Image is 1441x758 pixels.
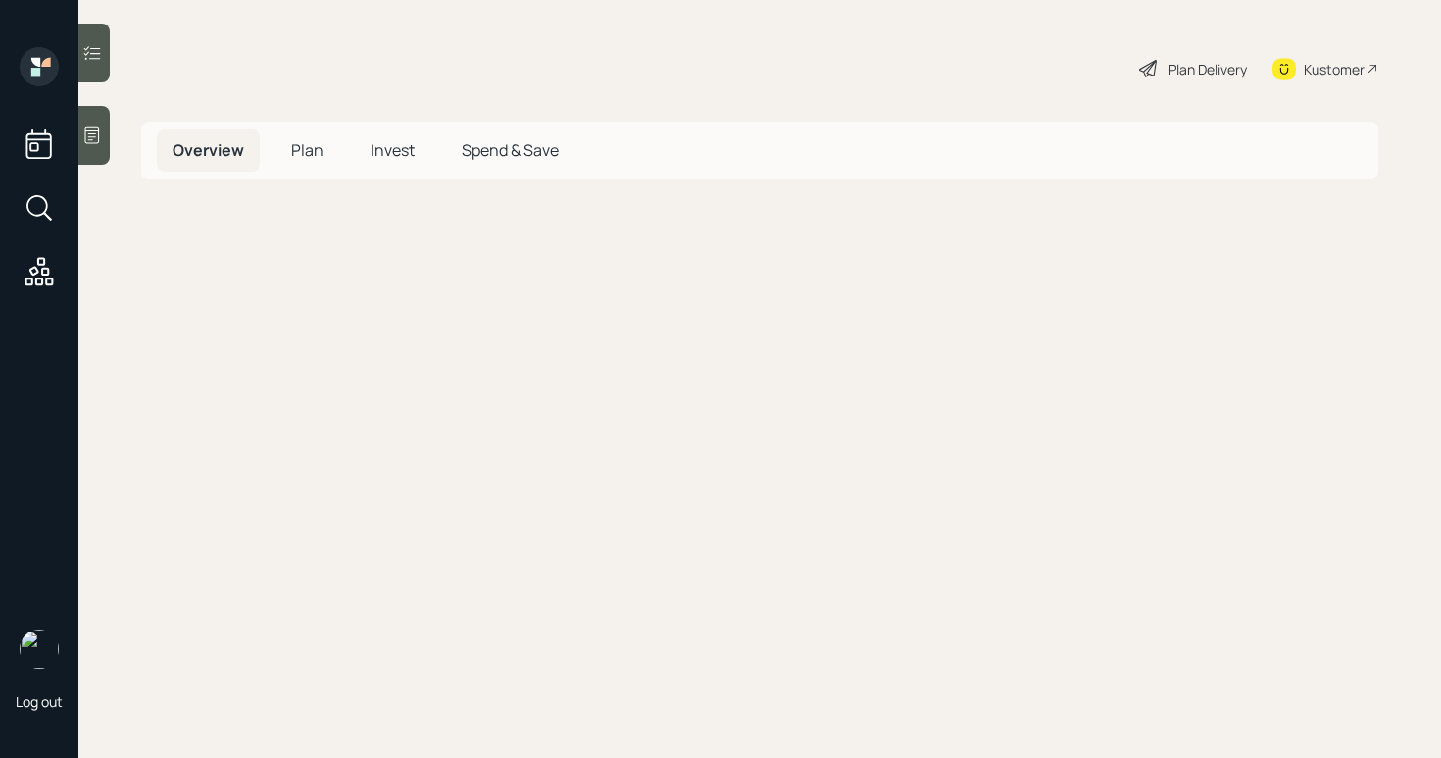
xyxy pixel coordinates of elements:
[371,139,415,161] span: Invest
[16,692,63,711] div: Log out
[20,630,59,669] img: aleksandra-headshot.png
[173,139,244,161] span: Overview
[1168,59,1247,79] div: Plan Delivery
[291,139,323,161] span: Plan
[1304,59,1365,79] div: Kustomer
[462,139,559,161] span: Spend & Save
